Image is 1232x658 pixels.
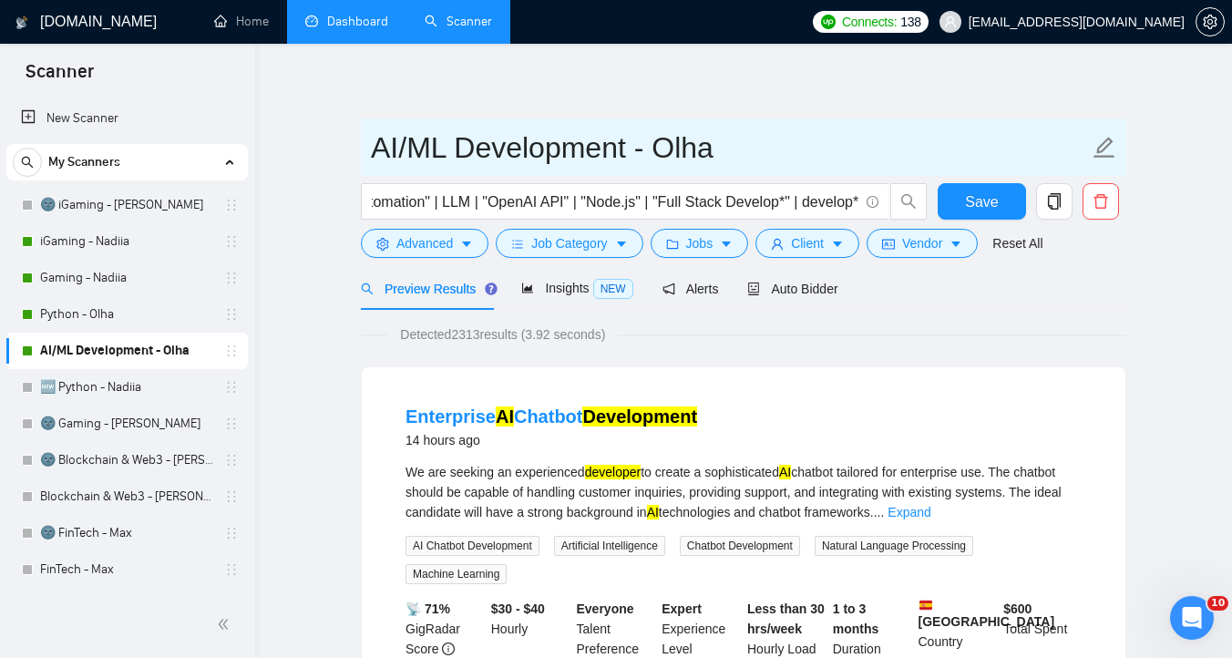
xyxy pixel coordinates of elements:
span: My Scanners [48,144,120,180]
div: We are seeking an experienced to create a sophisticated chatbot tailored for enterprise use. The ... [406,462,1082,522]
a: 🌚 FinTech - Max [40,515,213,551]
a: dashboardDashboard [305,14,388,29]
span: Alerts [662,282,719,296]
img: 🇪🇸 [919,599,932,612]
span: caret-down [460,237,473,251]
span: Vendor [902,233,942,253]
span: search [891,193,926,210]
b: [GEOGRAPHIC_DATA] [919,599,1055,629]
button: settingAdvancedcaret-down [361,229,488,258]
button: search [890,183,927,220]
iframe: Intercom live chat [1170,596,1214,640]
span: Artificial Intelligence [554,536,665,556]
a: setting [1196,15,1225,29]
li: New Scanner [6,100,248,137]
span: setting [376,237,389,251]
input: Scanner name... [371,125,1089,170]
a: FinTech - Max [40,551,213,588]
span: caret-down [720,237,733,251]
span: edit [1093,136,1116,159]
span: Client [791,233,824,253]
span: user [944,15,957,28]
span: holder [224,416,239,431]
a: 🌚 Gaming - [PERSON_NAME] [40,406,213,442]
span: holder [224,307,239,322]
mark: AI [496,406,514,427]
button: search [13,148,42,177]
a: Expand [888,505,930,519]
span: Job Category [531,233,607,253]
a: Blockchain & Web3 - [PERSON_NAME] [40,478,213,515]
span: caret-down [615,237,628,251]
span: holder [224,198,239,212]
span: idcard [882,237,895,251]
a: New Scanner [21,100,233,137]
span: search [361,283,374,295]
b: Everyone [577,601,634,616]
a: Reset All [992,233,1042,253]
b: $30 - $40 [491,601,545,616]
span: holder [224,489,239,504]
input: Search Freelance Jobs... [372,190,858,213]
span: Natural Language Processing [815,536,973,556]
a: homeHome [214,14,269,29]
span: AI Chatbot Development [406,536,539,556]
span: holder [224,271,239,285]
span: Jobs [686,233,714,253]
a: Gaming - Nadiia [40,260,213,296]
a: iGaming - Nadiia [40,223,213,260]
span: holder [224,344,239,358]
span: Machine Learning [406,564,507,584]
span: delete [1083,193,1118,210]
a: AI/ML Development - Olha [40,333,213,369]
span: folder [666,237,679,251]
span: Advanced [396,233,453,253]
span: Chatbot Development [680,536,800,556]
span: double-left [217,615,235,633]
span: copy [1037,193,1072,210]
span: Detected 2313 results (3.92 seconds) [387,324,618,344]
span: robot [747,283,760,295]
span: holder [224,234,239,249]
span: Save [965,190,998,213]
span: Insights [521,281,632,295]
img: logo [15,8,28,37]
span: 10 [1207,596,1228,611]
span: Connects: [842,12,897,32]
span: Auto Bidder [747,282,837,296]
span: holder [224,380,239,395]
div: 14 hours ago [406,429,697,451]
button: userClientcaret-down [755,229,859,258]
span: holder [224,562,239,577]
span: caret-down [831,237,844,251]
button: folderJobscaret-down [651,229,749,258]
span: setting [1196,15,1224,29]
b: 1 to 3 months [833,601,879,636]
a: 🆕 Python - Nadiia [40,369,213,406]
span: ... [874,505,885,519]
mark: AI [779,465,791,479]
a: 🌚 Health - Max [40,588,213,624]
div: Tooltip anchor [483,281,499,297]
mark: AI [647,505,659,519]
span: area-chart [521,282,534,294]
span: Preview Results [361,282,492,296]
span: info-circle [867,196,878,208]
img: upwork-logo.png [821,15,836,29]
button: Save [938,183,1026,220]
span: user [771,237,784,251]
span: 138 [900,12,920,32]
b: $ 600 [1003,601,1032,616]
span: caret-down [950,237,962,251]
span: holder [224,526,239,540]
span: Scanner [11,58,108,97]
mark: developer [585,465,642,479]
b: Expert [662,601,702,616]
a: searchScanner [425,14,492,29]
a: 🌚 Blockchain & Web3 - [PERSON_NAME] [40,442,213,478]
span: search [14,156,41,169]
button: delete [1083,183,1119,220]
a: EnterpriseAIChatbotDevelopment [406,406,697,427]
span: info-circle [442,643,455,655]
span: bars [511,237,524,251]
